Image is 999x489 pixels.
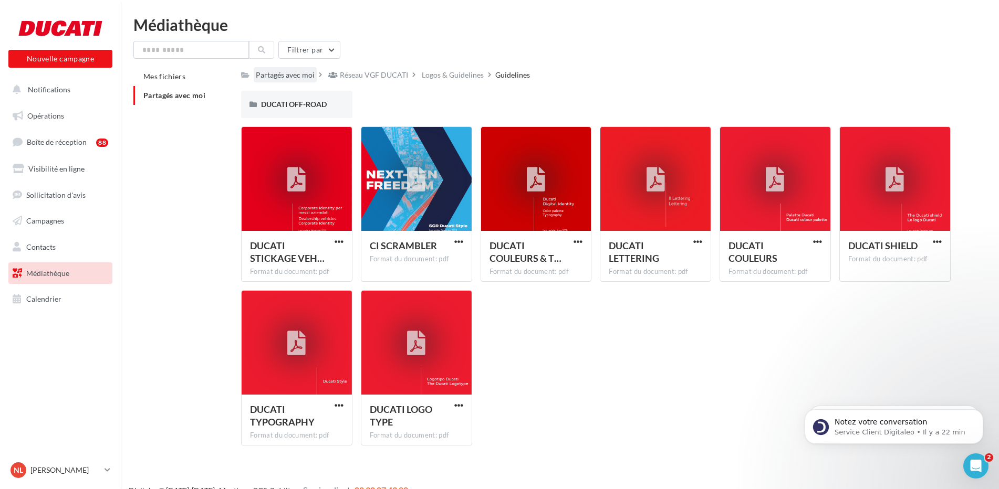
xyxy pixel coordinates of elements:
[27,137,87,146] span: Boîte de réception
[278,41,340,59] button: Filtrer par
[6,131,115,153] a: Boîte de réception88
[8,50,112,68] button: Nouvelle campagne
[6,236,115,258] a: Contacts
[340,70,408,80] div: Réseau VGF DUCATI
[729,267,822,277] div: Format du document: pdf
[609,267,702,277] div: Format du document: pdf
[848,254,942,264] div: Format du document: pdf
[6,158,115,180] a: Visibilité en ligne
[28,85,70,94] span: Notifications
[422,70,484,80] div: Logos & Guidelines
[250,240,325,264] span: DUCATI STICKAGE VEHICULE
[985,453,993,462] span: 2
[370,431,463,440] div: Format du document: pdf
[26,242,56,251] span: Contacts
[789,387,999,461] iframe: Intercom notifications message
[8,460,112,480] a: NL [PERSON_NAME]
[6,79,110,101] button: Notifications
[490,267,583,277] div: Format du document: pdf
[370,254,463,264] div: Format du document: pdf
[729,240,777,264] span: DUCATI COULEURS
[609,240,659,264] span: DUCATI LETTERING
[26,216,64,225] span: Campagnes
[28,164,85,173] span: Visibilité en ligne
[495,70,530,80] div: Guidelines
[14,465,23,475] span: NL
[6,262,115,284] a: Médiathèque
[963,453,988,479] iframe: Intercom live chat
[6,105,115,127] a: Opérations
[143,91,205,100] span: Partagés avec moi
[370,240,437,251] span: CI SCRAMBLER
[848,240,918,251] span: DUCATI SHIELD
[27,111,64,120] span: Opérations
[261,100,327,109] span: DUCATI OFF-ROAD
[133,17,986,33] div: Médiathèque
[6,184,115,206] a: Sollicitation d'avis
[26,294,61,303] span: Calendrier
[256,70,315,80] div: Partagés avec moi
[250,403,315,428] span: DUCATI TYPOGRAPHY
[250,267,344,277] div: Format du document: pdf
[26,269,69,278] span: Médiathèque
[26,190,86,199] span: Sollicitation d'avis
[6,288,115,310] a: Calendrier
[143,72,185,81] span: Mes fichiers
[490,240,561,264] span: DUCATI COULEURS & TYPOGRAPHIE
[250,431,344,440] div: Format du document: pdf
[370,403,432,428] span: DUCATI LOGO TYPE
[6,210,115,232] a: Campagnes
[96,139,108,147] div: 88
[30,465,100,475] p: [PERSON_NAME]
